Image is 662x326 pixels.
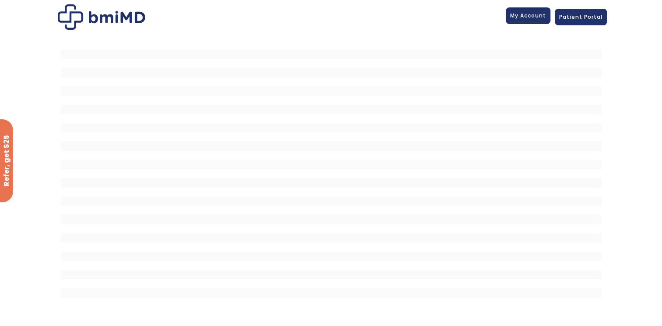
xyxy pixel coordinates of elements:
[7,293,102,319] iframe: Sign Up via Text for Offers
[506,7,550,24] a: My Account
[555,9,607,25] a: Patient Portal
[61,41,602,303] iframe: MDI Patient Messaging Portal
[559,13,602,21] span: Patient Portal
[58,4,145,30] img: Patient Messaging Portal
[510,12,546,19] span: My Account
